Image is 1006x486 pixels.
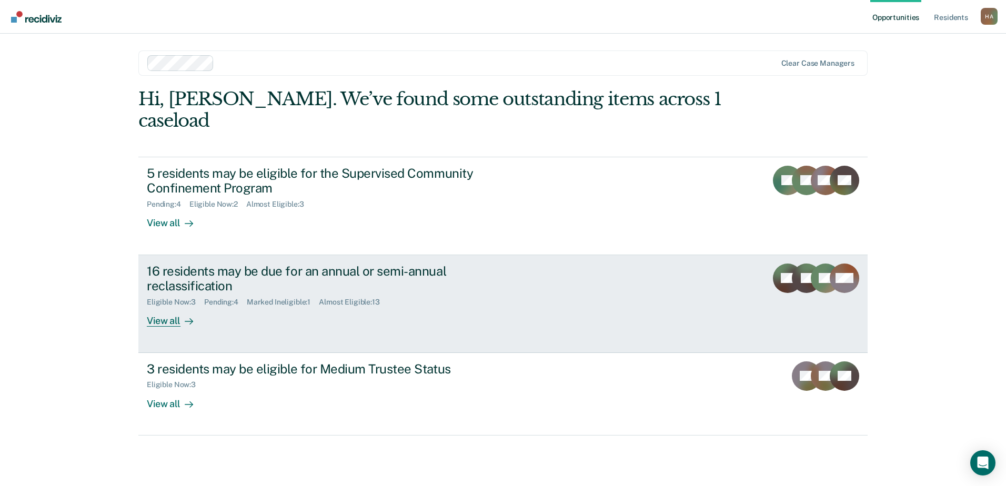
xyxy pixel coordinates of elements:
div: 5 residents may be eligible for the Supervised Community Confinement Program [147,166,516,196]
a: 5 residents may be eligible for the Supervised Community Confinement ProgramPending:4Eligible Now... [138,157,868,255]
div: Marked Ineligible : 1 [247,298,319,307]
div: View all [147,389,206,410]
div: Hi, [PERSON_NAME]. We’ve found some outstanding items across 1 caseload [138,88,722,131]
img: Recidiviz [11,11,62,23]
div: Eligible Now : 3 [147,298,204,307]
div: Almost Eligible : 13 [319,298,388,307]
div: Clear case managers [781,59,854,68]
div: Pending : 4 [147,200,189,209]
div: 16 residents may be due for an annual or semi-annual reclassification [147,264,516,294]
div: Open Intercom Messenger [970,450,995,475]
div: View all [147,209,206,229]
div: Eligible Now : 3 [147,380,204,389]
div: Almost Eligible : 3 [246,200,313,209]
div: 3 residents may be eligible for Medium Trustee Status [147,361,516,377]
div: H A [981,8,998,25]
a: 16 residents may be due for an annual or semi-annual reclassificationEligible Now:3Pending:4Marke... [138,255,868,353]
div: View all [147,307,206,327]
div: Pending : 4 [204,298,247,307]
a: 3 residents may be eligible for Medium Trustee StatusEligible Now:3View all [138,353,868,436]
div: Eligible Now : 2 [189,200,246,209]
button: Profile dropdown button [981,8,998,25]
